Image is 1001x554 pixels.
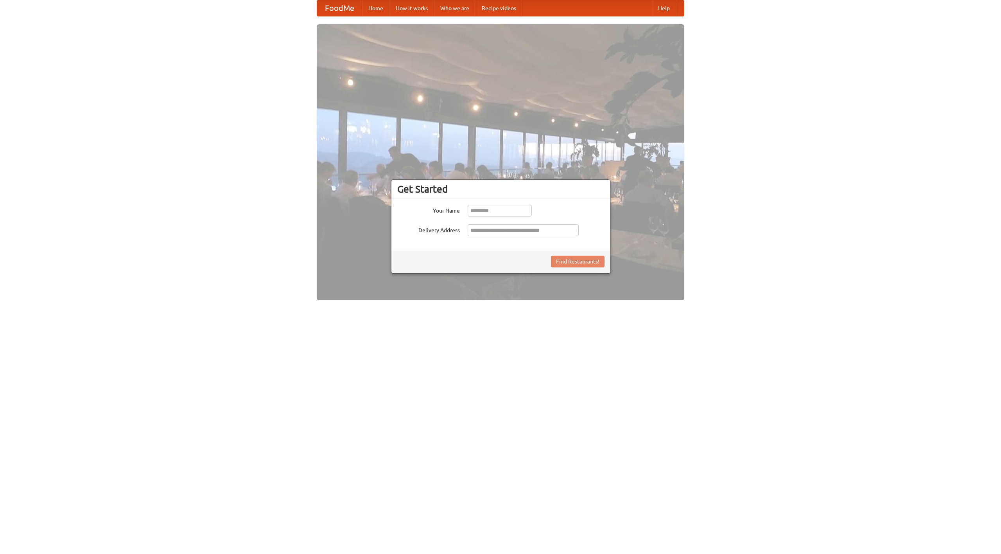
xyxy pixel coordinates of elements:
a: FoodMe [317,0,362,16]
a: Recipe videos [475,0,522,16]
label: Your Name [397,205,460,215]
label: Delivery Address [397,224,460,234]
button: Find Restaurants! [551,256,605,267]
h3: Get Started [397,183,605,195]
a: Who we are [434,0,475,16]
a: How it works [389,0,434,16]
a: Help [652,0,676,16]
a: Home [362,0,389,16]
